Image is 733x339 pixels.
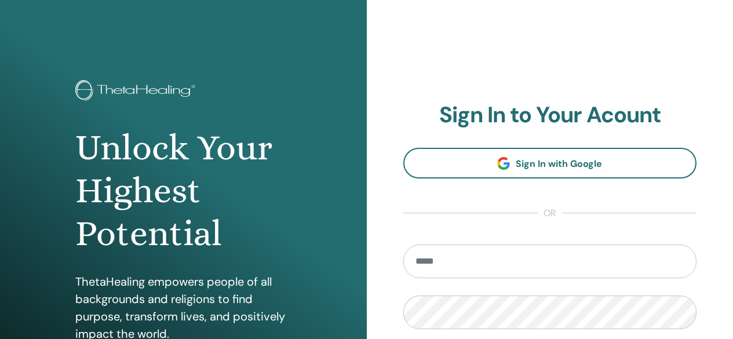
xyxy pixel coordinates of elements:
[403,102,697,129] h2: Sign In to Your Acount
[516,158,602,170] span: Sign In with Google
[538,206,562,220] span: or
[403,148,697,178] a: Sign In with Google
[75,126,291,256] h1: Unlock Your Highest Potential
